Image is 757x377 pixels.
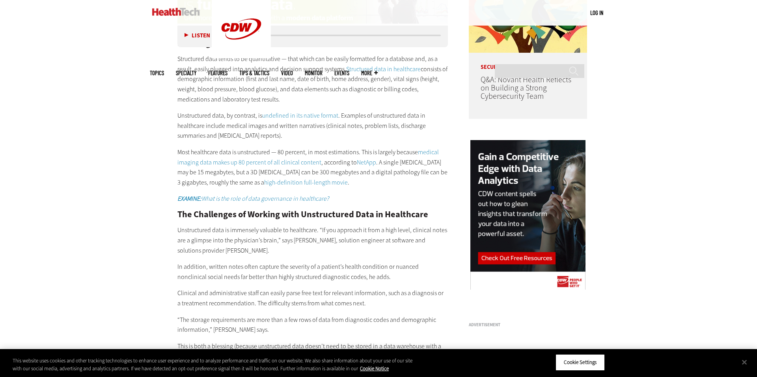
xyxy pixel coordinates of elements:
span: Specialty [176,70,196,76]
p: In addition, written notes often capture the severity of a patient’s health condition or nuanced ... [177,262,448,282]
p: Most healthcare data is unstructured — 80 percent, in most estimations. This is largely because ,... [177,147,448,187]
img: Home [152,8,200,16]
div: User menu [590,9,603,17]
span: More [361,70,378,76]
a: MonITor [305,70,323,76]
a: NetApp [357,158,376,166]
a: Events [334,70,349,76]
span: Topics [150,70,164,76]
div: This website uses cookies and other tracking technologies to enhance user experience and to analy... [13,357,416,372]
em: EXAMINE: [177,194,201,203]
img: data analytics right rail [470,140,585,291]
p: Unstructured data is immensely valuable to healthcare. “If you approach it from a high level, cli... [177,225,448,255]
a: Log in [590,9,603,16]
a: high-definition full-length movie [264,178,348,187]
a: Q&A: Novant Health Reflects on Building a Strong Cybersecurity Team [481,74,571,102]
em: What is the role of data governance in healthcare? [201,194,329,203]
a: Features [208,70,227,76]
p: “The storage requirements are more than a few rows of data from diagnostic codes and demographic ... [177,315,448,335]
a: medical imaging data makes up 80 percent of all clinical content [177,148,439,166]
h2: The Challenges of Working with Unstructured Data in Healthcare [177,210,448,219]
a: undefined in its native format [262,111,338,120]
p: Clinical and administrative staff can easily parse free text for relevant information, such as a ... [177,288,448,308]
button: Close [736,353,753,371]
a: Tips & Tactics [239,70,269,76]
a: Video [281,70,293,76]
h3: Advertisement [469,323,587,327]
a: EXAMINE:What is the role of data governance in healthcare? [177,194,329,203]
p: Security [469,53,587,70]
a: CDW [212,52,271,60]
a: More information about your privacy [360,365,389,372]
p: Unstructured data, by contrast, is . Examples of unstructured data in healthcare include medical ... [177,111,448,141]
button: Cookie Settings [556,354,605,371]
p: This is both a blessing (because unstructured data doesn’t need to be stored in a data warehouse ... [177,341,448,361]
